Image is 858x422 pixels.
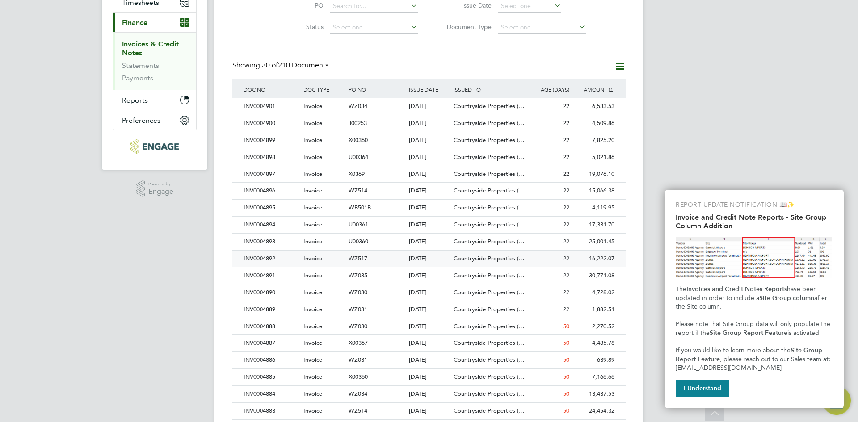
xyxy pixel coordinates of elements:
div: [DATE] [407,98,452,115]
div: [DATE] [407,352,452,368]
div: AGE (DAYS) [526,79,572,100]
div: INV0004884 [241,386,301,402]
input: Select one [330,21,418,34]
p: REPORT UPDATE NOTIFICATION 📖✨ [676,201,833,209]
span: have been updated in order to include a [676,285,819,302]
span: X00367 [349,339,368,347]
span: Countryside Properties (… [454,407,525,414]
label: Document Type [440,23,492,31]
span: Invoice [303,136,322,144]
div: 16,222.07 [572,251,617,267]
div: 4,485.78 [572,335,617,351]
div: ISSUED TO [451,79,526,100]
div: INV0004899 [241,132,301,149]
div: [DATE] [407,386,452,402]
span: 22 [563,238,569,245]
span: 22 [563,255,569,262]
div: 24,454.32 [572,403,617,419]
div: 30,771.08 [572,267,617,284]
button: I Understand [676,380,729,397]
div: INV0004887 [241,335,301,351]
div: [DATE] [407,403,452,419]
span: Invoice [303,221,322,228]
span: WZ030 [349,288,367,296]
div: ISSUE DATE [407,79,452,100]
span: WZ035 [349,272,367,279]
div: 1,882.51 [572,301,617,318]
span: Countryside Properties (… [454,153,525,161]
div: 4,509.86 [572,115,617,132]
span: Invoice [303,187,322,194]
div: INV0004888 [241,318,301,335]
span: is activated. [787,329,821,337]
span: X00360 [349,373,368,380]
div: 13,437.53 [572,386,617,402]
div: 15,066.38 [572,183,617,199]
div: [DATE] [407,284,452,301]
span: 22 [563,272,569,279]
span: Invoice [303,102,322,110]
span: 22 [563,288,569,296]
div: 7,825.20 [572,132,617,149]
strong: Site Group Report Feature [676,347,824,363]
span: 22 [563,187,569,194]
div: INV0004892 [241,251,301,267]
div: [DATE] [407,149,452,166]
span: WZ031 [349,305,367,313]
strong: Site Group Report Feature [710,329,787,337]
span: Invoice [303,272,322,279]
span: J00253 [349,119,367,127]
span: 22 [563,305,569,313]
span: 30 of [262,61,278,70]
span: 22 [563,221,569,228]
span: U00361 [349,221,368,228]
span: X00360 [349,136,368,144]
span: Countryside Properties (… [454,305,525,313]
div: [DATE] [407,318,452,335]
div: INV0004898 [241,149,301,166]
div: [DATE] [407,335,452,351]
img: northbuildrecruit-logo-retina.png [130,139,178,154]
div: INV0004897 [241,166,301,183]
span: , please reach out to our Sales team at: [EMAIL_ADDRESS][DOMAIN_NAME] [676,355,832,372]
div: [DATE] [407,267,452,284]
div: [DATE] [407,234,452,250]
span: 22 [563,204,569,211]
span: 50 [563,322,569,330]
span: 22 [563,102,569,110]
div: DOC NO [241,79,301,100]
span: 50 [563,356,569,364]
span: Countryside Properties (… [454,356,525,364]
div: INV0004893 [241,234,301,250]
div: INV0004883 [241,403,301,419]
span: 50 [563,390,569,397]
span: The [676,285,686,293]
span: Invoice [303,356,322,364]
div: 17,331.70 [572,217,617,233]
div: 639.89 [572,352,617,368]
div: 6,533.53 [572,98,617,115]
span: Countryside Properties (… [454,102,525,110]
div: Invoice and Credit Note Reports - Site Group Column Addition [665,190,844,408]
span: Countryside Properties (… [454,288,525,296]
div: [DATE] [407,166,452,183]
strong: Site Group column [759,294,814,302]
span: 50 [563,373,569,380]
strong: Invoices and Credit Notes Reports [686,285,787,293]
span: Countryside Properties (… [454,119,525,127]
div: 4,728.02 [572,284,617,301]
span: Invoice [303,204,322,211]
span: Invoice [303,390,322,397]
label: PO [272,1,324,9]
span: Countryside Properties (… [454,255,525,262]
span: Engage [148,188,173,196]
span: If you would like to learn more about the [676,347,791,354]
div: INV0004890 [241,284,301,301]
span: Invoice [303,255,322,262]
span: Invoice [303,373,322,380]
a: Payments [122,74,153,82]
span: Please note that Site Group data will only populate the report if the [676,320,832,337]
span: 22 [563,153,569,161]
span: WZ517 [349,255,367,262]
span: Countryside Properties (… [454,238,525,245]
